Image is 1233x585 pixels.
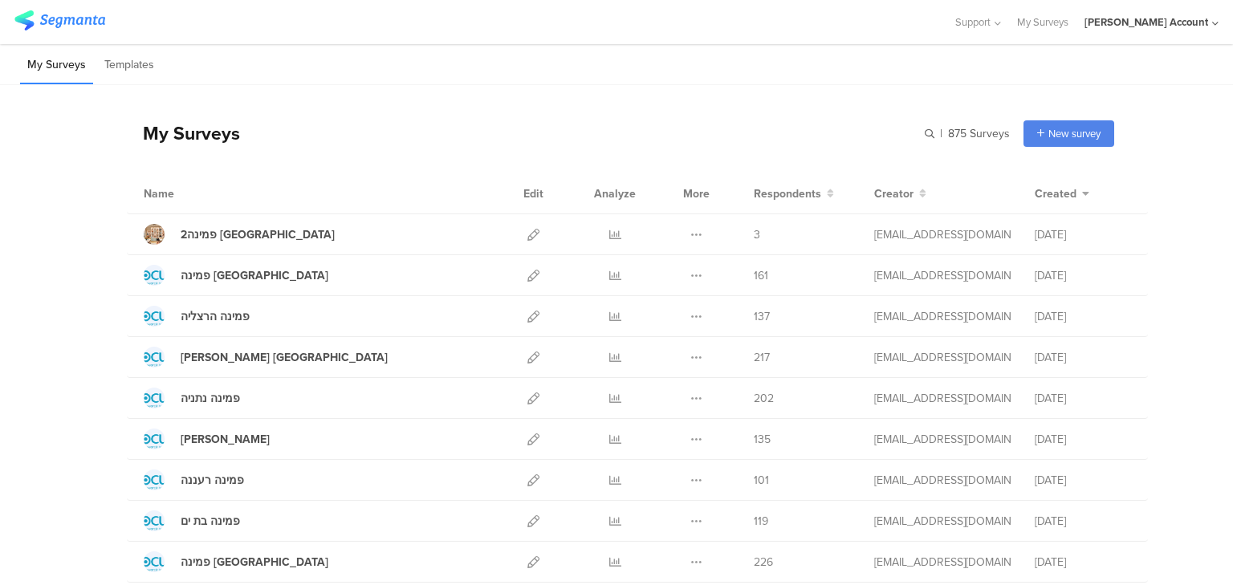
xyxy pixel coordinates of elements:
a: פמינה [GEOGRAPHIC_DATA] [144,265,328,286]
div: פמינה נתניה [181,390,240,407]
a: פמינה הרצליה [144,306,250,327]
span: 875 Surveys [948,125,1010,142]
span: | [938,125,945,142]
div: odelya@ifocus-r.com [874,349,1011,366]
span: Respondents [754,185,821,202]
a: פמינה נתניה [144,388,240,408]
a: פמינה רעננה [144,469,244,490]
span: Created [1035,185,1076,202]
div: [DATE] [1035,390,1131,407]
a: פמינה בת ים [144,510,240,531]
span: 101 [754,472,769,489]
a: [PERSON_NAME] [144,429,270,449]
button: Respondents [754,185,834,202]
span: 135 [754,431,771,448]
div: [DATE] [1035,308,1131,325]
a: 2פמינה [GEOGRAPHIC_DATA] [144,224,335,245]
div: odelya@ifocus-r.com [874,431,1011,448]
div: odelya@ifocus-r.com [874,472,1011,489]
span: 3 [754,226,760,243]
div: פמינה בת ים [181,513,240,530]
div: odelya@ifocus-r.com [874,308,1011,325]
span: 202 [754,390,774,407]
button: Created [1035,185,1089,202]
div: Analyze [591,173,639,213]
li: Templates [97,47,161,84]
div: [DATE] [1035,349,1131,366]
span: Creator [874,185,914,202]
div: odelya@ifocus-r.com [874,267,1011,284]
div: פמינה אשקלון [181,431,270,448]
div: 2פמינה פתח תקווה [181,226,335,243]
div: [DATE] [1035,267,1131,284]
span: New survey [1048,126,1101,141]
div: [PERSON_NAME] Account [1084,14,1208,30]
div: פמינה הרצליה [181,308,250,325]
a: [PERSON_NAME] [GEOGRAPHIC_DATA] [144,347,388,368]
span: 119 [754,513,768,530]
div: odelya@ifocus-r.com [874,226,1011,243]
button: Creator [874,185,926,202]
div: odelya@ifocus-r.com [874,513,1011,530]
a: פמינה [GEOGRAPHIC_DATA] [144,551,328,572]
span: Support [955,14,991,30]
div: פמינה רעננה [181,472,244,489]
span: 137 [754,308,770,325]
div: More [679,173,714,213]
div: Edit [516,173,551,213]
img: segmanta logo [14,10,105,30]
div: [DATE] [1035,472,1131,489]
li: My Surveys [20,47,93,84]
div: [DATE] [1035,513,1131,530]
span: 217 [754,349,770,366]
div: פמינה פתח תקווה [181,554,328,571]
div: [DATE] [1035,226,1131,243]
div: My Surveys [127,120,240,147]
div: [DATE] [1035,431,1131,448]
div: odelya@ifocus-r.com [874,554,1011,571]
span: 226 [754,554,773,571]
div: odelya@ifocus-r.com [874,390,1011,407]
div: Name [144,185,240,202]
div: [DATE] [1035,554,1131,571]
div: פמינה גרנד קניון חיפה [181,349,388,366]
div: פמינה אשדוד [181,267,328,284]
span: 161 [754,267,768,284]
